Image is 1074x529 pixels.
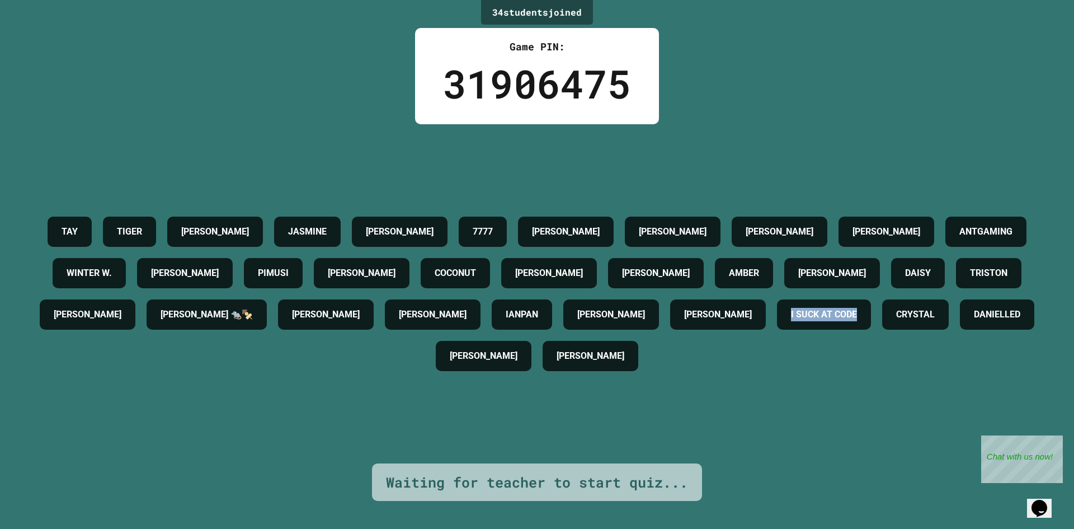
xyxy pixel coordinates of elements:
[258,266,289,280] h4: PIMUSI
[151,266,219,280] h4: [PERSON_NAME]
[905,266,931,280] h4: DAISY
[443,54,631,113] div: 31906475
[852,225,920,238] h4: [PERSON_NAME]
[506,308,538,321] h4: IANPAN
[292,308,360,321] h4: [PERSON_NAME]
[959,225,1012,238] h4: ANTGAMING
[54,308,121,321] h4: [PERSON_NAME]
[746,225,813,238] h4: [PERSON_NAME]
[181,225,249,238] h4: [PERSON_NAME]
[515,266,583,280] h4: [PERSON_NAME]
[328,266,395,280] h4: [PERSON_NAME]
[974,308,1020,321] h4: DANIELLED
[366,225,434,238] h4: [PERSON_NAME]
[443,39,631,54] div: Game PIN:
[399,308,467,321] h4: [PERSON_NAME]
[62,225,78,238] h4: TAY
[450,349,517,363] h4: [PERSON_NAME]
[473,225,493,238] h4: 7777
[981,436,1063,483] iframe: chat widget
[532,225,600,238] h4: [PERSON_NAME]
[684,308,752,321] h4: [PERSON_NAME]
[577,308,645,321] h4: [PERSON_NAME]
[435,266,476,280] h4: COCONUT
[791,308,857,321] h4: I SUCK AT CODE
[557,349,624,363] h4: [PERSON_NAME]
[970,266,1007,280] h4: TRISTON
[896,308,935,321] h4: CRYSTAL
[798,266,866,280] h4: [PERSON_NAME]
[117,225,142,238] h4: TIGER
[639,225,706,238] h4: [PERSON_NAME]
[1027,484,1063,518] iframe: chat widget
[288,225,327,238] h4: JASMINE
[386,472,688,493] div: Waiting for teacher to start quiz...
[67,266,112,280] h4: WINTER W.
[729,266,759,280] h4: AMBER
[161,308,253,321] h4: [PERSON_NAME] 🐀🍢
[622,266,690,280] h4: [PERSON_NAME]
